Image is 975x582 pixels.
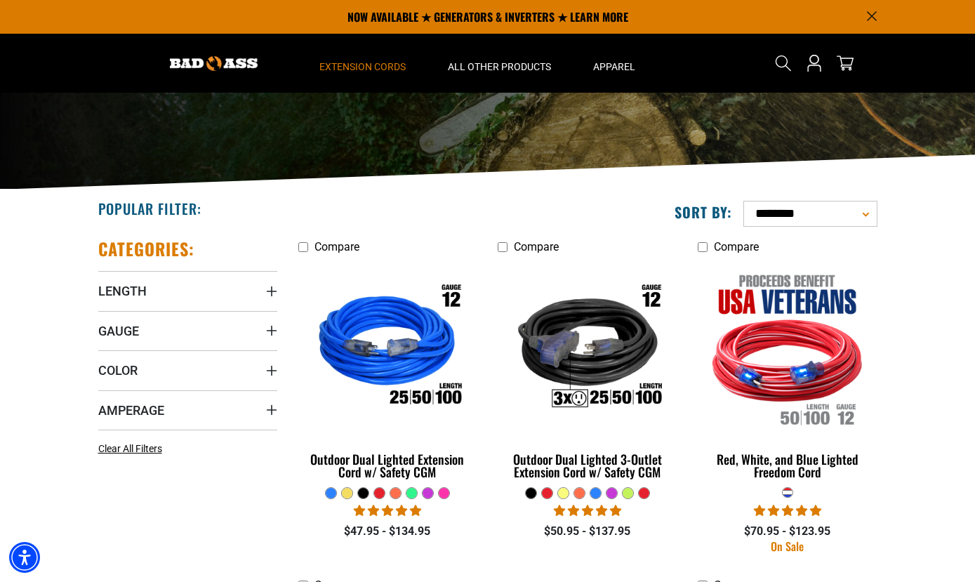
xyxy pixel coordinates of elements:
[554,504,621,517] span: 4.80 stars
[572,34,656,93] summary: Apparel
[319,60,406,73] span: Extension Cords
[698,453,877,478] div: Red, White, and Blue Lighted Freedom Cord
[427,34,572,93] summary: All Other Products
[714,240,759,253] span: Compare
[170,56,258,71] img: Bad Ass Extension Cords
[514,240,559,253] span: Compare
[498,523,677,540] div: $50.95 - $137.95
[299,267,476,429] img: Outdoor Dual Lighted Extension Cord w/ Safety CGM
[698,523,877,540] div: $70.95 - $123.95
[593,60,635,73] span: Apparel
[448,60,551,73] span: All Other Products
[675,203,732,221] label: Sort by:
[298,34,427,93] summary: Extension Cords
[98,271,277,310] summary: Length
[314,240,359,253] span: Compare
[98,390,277,430] summary: Amperage
[698,260,877,487] a: Red, White, and Blue Lighted Freedom Cord Red, White, and Blue Lighted Freedom Cord
[803,34,825,93] a: Open this option
[834,55,856,72] a: cart
[698,541,877,552] div: On Sale
[699,267,876,429] img: Red, White, and Blue Lighted Freedom Cord
[298,260,477,487] a: Outdoor Dual Lighted Extension Cord w/ Safety CGM Outdoor Dual Lighted Extension Cord w/ Safety CGM
[9,542,40,573] div: Accessibility Menu
[354,504,421,517] span: 4.81 stars
[98,311,277,350] summary: Gauge
[298,453,477,478] div: Outdoor Dual Lighted Extension Cord w/ Safety CGM
[98,442,168,456] a: Clear All Filters
[98,402,164,418] span: Amperage
[754,504,821,517] span: 4.95 stars
[98,362,138,378] span: Color
[98,283,147,299] span: Length
[498,260,677,487] a: Outdoor Dual Lighted 3-Outlet Extension Cord w/ Safety CGM Outdoor Dual Lighted 3-Outlet Extensio...
[98,443,162,454] span: Clear All Filters
[98,238,195,260] h2: Categories:
[98,199,201,218] h2: Popular Filter:
[499,267,676,429] img: Outdoor Dual Lighted 3-Outlet Extension Cord w/ Safety CGM
[98,323,139,339] span: Gauge
[298,523,477,540] div: $47.95 - $134.95
[772,52,795,74] summary: Search
[498,453,677,478] div: Outdoor Dual Lighted 3-Outlet Extension Cord w/ Safety CGM
[98,350,277,390] summary: Color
